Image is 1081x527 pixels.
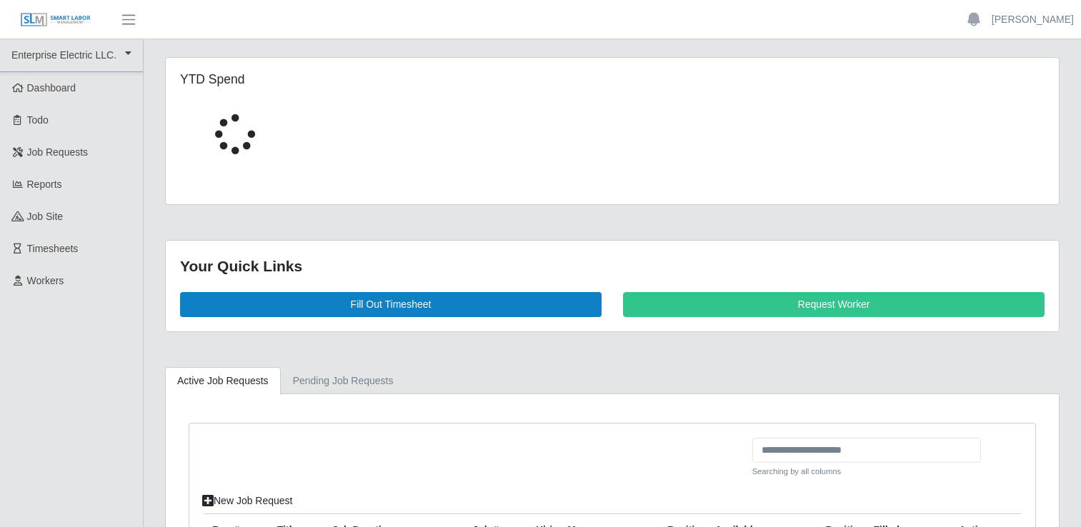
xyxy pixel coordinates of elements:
span: Workers [27,275,64,286]
a: Fill Out Timesheet [180,292,602,317]
a: New Job Request [193,488,302,513]
a: [PERSON_NAME] [992,12,1074,27]
a: Request Worker [623,292,1045,317]
span: Job Requests [27,146,89,158]
span: Todo [27,114,49,126]
span: job site [27,211,64,222]
span: Timesheets [27,243,79,254]
small: Searching by all columns [752,466,981,478]
span: Reports [27,179,62,190]
span: Dashboard [27,82,76,94]
img: SLM Logo [20,12,91,28]
div: Your Quick Links [180,255,1045,278]
h5: YTD Spend [180,72,454,87]
a: Pending Job Requests [281,367,406,395]
a: Active Job Requests [165,367,281,395]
